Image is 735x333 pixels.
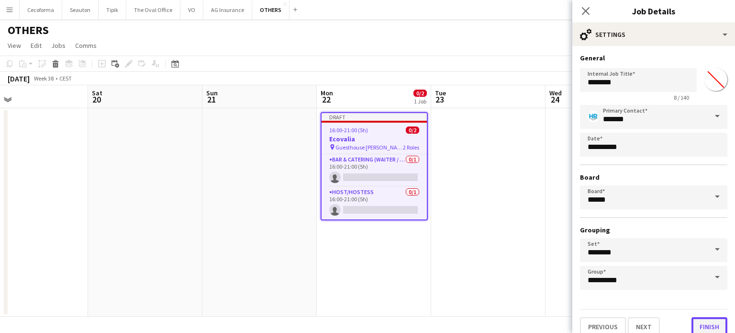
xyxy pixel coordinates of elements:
[666,94,697,101] span: 8 / 140
[321,89,333,97] span: Mon
[403,144,419,151] span: 2 Roles
[580,54,727,62] h3: General
[206,89,218,97] span: Sun
[203,0,252,19] button: AG Insurance
[549,89,562,97] span: Wed
[329,126,368,134] span: 16:00-21:00 (5h)
[572,23,735,46] div: Settings
[321,112,428,220] app-job-card: Draft16:00-21:00 (5h)0/2Ecovalia Guesthouse [PERSON_NAME] [PERSON_NAME]2 RolesBar & Catering (Wai...
[180,0,203,19] button: VO
[59,75,72,82] div: CEST
[99,0,126,19] button: Tipik
[414,98,426,105] div: 1 Job
[8,23,49,37] h1: OTHERS
[322,154,427,187] app-card-role: Bar & Catering (Waiter / waitress)0/116:00-21:00 (5h)
[8,74,30,83] div: [DATE]
[580,173,727,182] h3: Board
[413,90,427,97] span: 0/2
[322,135,427,143] h3: Ecovalia
[434,94,446,105] span: 23
[92,89,102,97] span: Sat
[47,39,69,52] a: Jobs
[71,39,100,52] a: Comms
[572,5,735,17] h3: Job Details
[435,89,446,97] span: Tue
[126,0,180,19] button: The Oval Office
[51,41,66,50] span: Jobs
[252,0,290,19] button: OTHERS
[319,94,333,105] span: 22
[322,187,427,219] app-card-role: Host/Hostess0/116:00-21:00 (5h)
[75,41,97,50] span: Comms
[406,126,419,134] span: 0/2
[580,226,727,234] h3: Grouping
[548,94,562,105] span: 24
[8,41,21,50] span: View
[62,0,99,19] button: Seauton
[335,144,403,151] span: Guesthouse [PERSON_NAME] [PERSON_NAME]
[27,39,45,52] a: Edit
[322,113,427,121] div: Draft
[32,75,56,82] span: Week 38
[20,0,62,19] button: Cecoforma
[31,41,42,50] span: Edit
[90,94,102,105] span: 20
[205,94,218,105] span: 21
[4,39,25,52] a: View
